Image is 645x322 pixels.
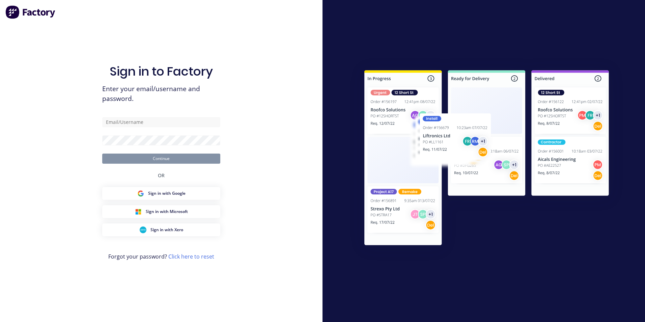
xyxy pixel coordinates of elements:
button: Microsoft Sign inSign in with Microsoft [102,205,220,218]
button: Google Sign inSign in with Google [102,187,220,200]
span: Sign in with Xero [150,227,183,233]
img: Sign in [349,57,624,261]
a: Click here to reset [168,253,214,260]
img: Factory [5,5,56,19]
input: Email/Username [102,117,220,127]
span: Sign in with Google [148,190,186,196]
span: Forgot your password? [108,252,214,261]
button: Continue [102,154,220,164]
img: Microsoft Sign in [135,208,142,215]
div: OR [158,164,165,187]
button: Xero Sign inSign in with Xero [102,223,220,236]
span: Enter your email/username and password. [102,84,220,104]
h1: Sign in to Factory [110,64,213,79]
span: Sign in with Microsoft [146,209,188,215]
img: Xero Sign in [140,226,146,233]
img: Google Sign in [137,190,144,197]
